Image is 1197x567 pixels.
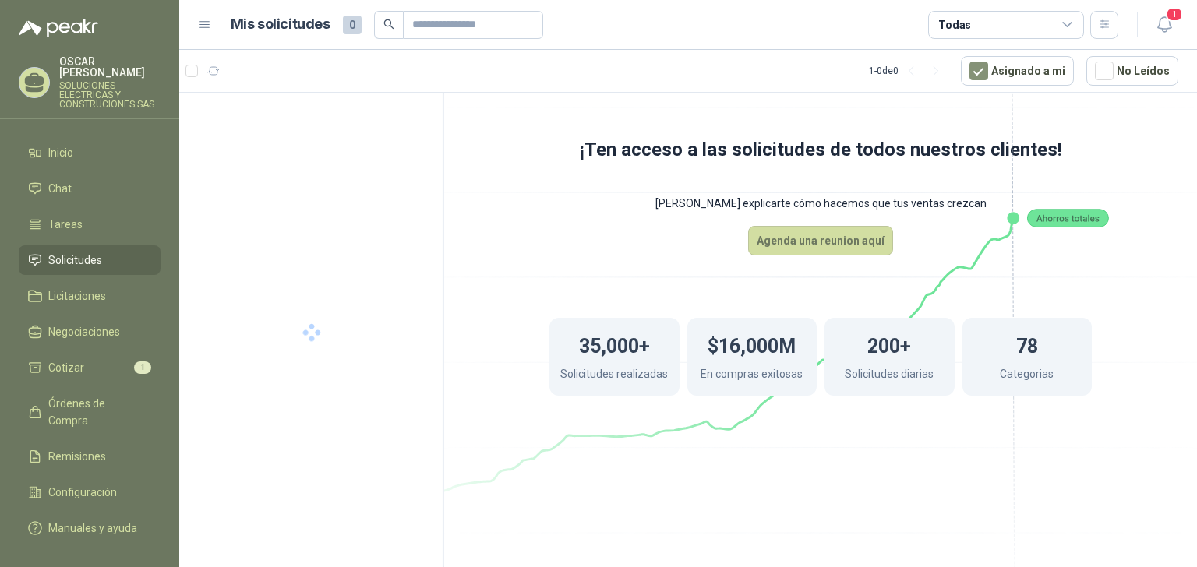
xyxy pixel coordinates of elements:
[48,180,72,197] span: Chat
[19,281,161,311] a: Licitaciones
[701,365,803,386] p: En compras exitosas
[19,513,161,543] a: Manuales y ayuda
[1150,11,1178,39] button: 1
[48,323,120,340] span: Negociaciones
[48,484,117,501] span: Configuración
[19,389,161,435] a: Órdenes de Compra
[59,56,161,78] p: OSCAR [PERSON_NAME]
[748,226,893,255] button: Agenda una reunion aquí
[560,365,668,386] p: Solicitudes realizadas
[708,327,796,361] h1: $16,000M
[19,245,161,275] a: Solicitudes
[48,448,106,465] span: Remisiones
[19,138,161,167] a: Inicio
[48,216,83,233] span: Tareas
[19,210,161,239] a: Tareas
[961,56,1074,86] button: Asignado a mi
[845,365,934,386] p: Solicitudes diarias
[231,13,330,36] h1: Mis solicitudes
[1166,7,1183,22] span: 1
[48,395,146,429] span: Órdenes de Compra
[19,174,161,203] a: Chat
[48,287,106,305] span: Licitaciones
[19,477,161,507] a: Configuración
[134,361,151,374] span: 1
[48,144,73,161] span: Inicio
[343,16,362,34] span: 0
[19,19,98,37] img: Logo peakr
[48,252,102,269] span: Solicitudes
[48,359,84,376] span: Cotizar
[19,442,161,471] a: Remisiones
[1086,56,1178,86] button: No Leídos
[19,353,161,382] a: Cotizar1
[48,519,137,537] span: Manuales y ayuda
[579,327,650,361] h1: 35,000+
[19,317,161,347] a: Negociaciones
[938,16,971,33] div: Todas
[1000,365,1054,386] p: Categorias
[383,19,394,30] span: search
[869,58,948,83] div: 1 - 0 de 0
[867,327,911,361] h1: 200+
[59,81,161,109] p: SOLUCIONES ELECTRICAS Y CONSTRUCIONES SAS
[1016,327,1038,361] h1: 78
